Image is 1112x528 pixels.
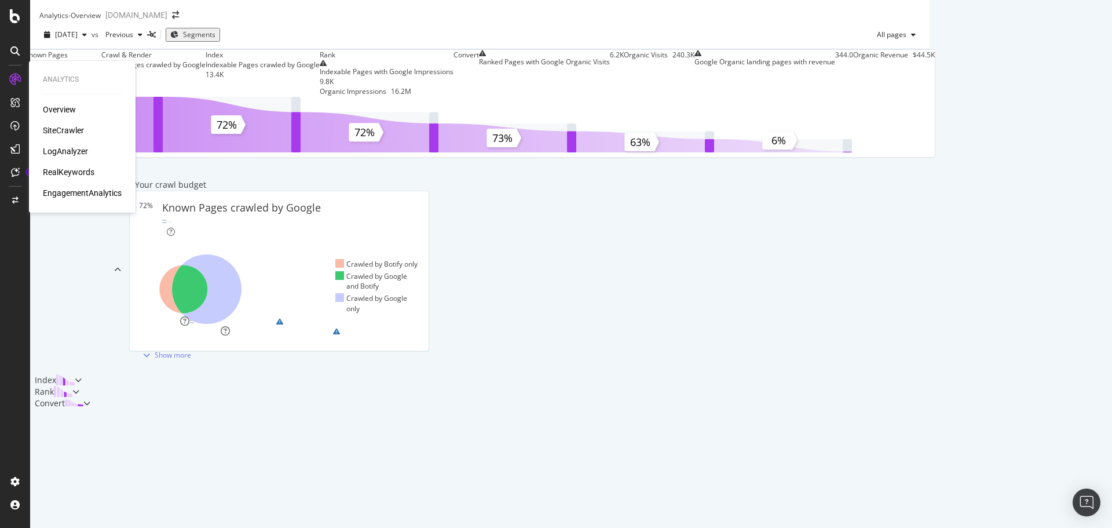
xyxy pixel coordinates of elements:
[25,60,101,70] div: Pages crawled by Botify
[320,67,453,77] div: Indexable Pages with Google Impressions
[35,165,96,374] div: Crawl & Render
[335,259,418,269] div: Crawled by Botify only
[56,374,75,385] img: block-icon
[453,50,479,60] div: Convert
[206,50,223,60] div: Index
[43,75,122,85] div: Analytics
[25,50,68,60] div: Known Pages
[354,125,375,139] text: 72%
[35,374,56,386] div: Index
[835,50,853,97] div: 344.0
[217,118,237,132] text: 72%
[101,30,133,39] span: Previous
[320,77,453,86] div: 9.8K
[105,9,167,21] div: [DOMAIN_NAME]
[35,386,54,398] div: Rank
[139,201,162,237] div: 72%
[320,86,386,96] div: Organic Impressions
[335,293,419,313] div: Crawled by Google only
[135,316,423,326] a: SitemapsEqual64%Pages in Sitemapswarning label
[135,349,195,361] button: Show more
[101,60,206,70] div: Known Pages crawled by Google
[54,386,72,397] img: block-icon
[55,30,78,39] span: 2025 Aug. 17th
[39,26,92,44] button: [DATE]
[853,50,908,97] div: Organic Revenue
[206,60,320,70] div: Indexable Pages crawled by Google
[162,220,167,223] img: Equal
[35,398,65,409] div: Convert
[43,104,76,115] a: Overview
[24,167,35,177] div: Tooltip anchor
[913,50,935,97] div: $44.5K
[65,398,83,409] img: block-icon
[166,28,220,41] button: Segments
[39,10,101,20] div: Analytics - Overview
[169,216,172,227] div: -
[320,50,335,60] div: Rank
[206,70,320,79] div: 13.4K
[492,131,513,145] text: 73%
[43,166,94,178] a: RealKeywords
[672,50,694,97] div: 240.3K
[479,57,610,67] div: Ranked Pages with Google Organic Visits
[101,50,152,60] div: Crawl & Render
[172,11,179,19] div: arrow-right-arrow-left
[135,326,423,349] a: Landing Page CrawledLanding Pages Crawledwarning label
[335,271,419,291] div: Crawled by Google and Botify
[155,350,191,360] div: Show more
[610,50,624,97] div: 6.2K
[92,30,101,39] span: vs
[101,70,206,79] div: 18.6K
[624,50,668,97] div: Organic Visits
[630,134,650,148] text: 63%
[162,201,321,216] div: Known Pages crawled by Google
[771,133,786,147] text: 6%
[694,57,835,67] div: Google Organic landing pages with revenue
[183,30,215,39] span: Segments
[43,187,122,199] a: EngagementAnalytics
[135,179,206,191] div: Your crawl budget
[391,86,411,96] div: 16.2M
[1073,489,1100,516] div: Open Intercom Messenger
[189,320,194,323] img: Equal
[43,145,88,157] a: LogAnalyzer
[43,125,84,136] a: SiteCrawler
[872,30,906,39] span: All pages
[101,26,147,44] button: Previous
[872,26,920,44] button: All pages
[276,316,343,326] div: warning label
